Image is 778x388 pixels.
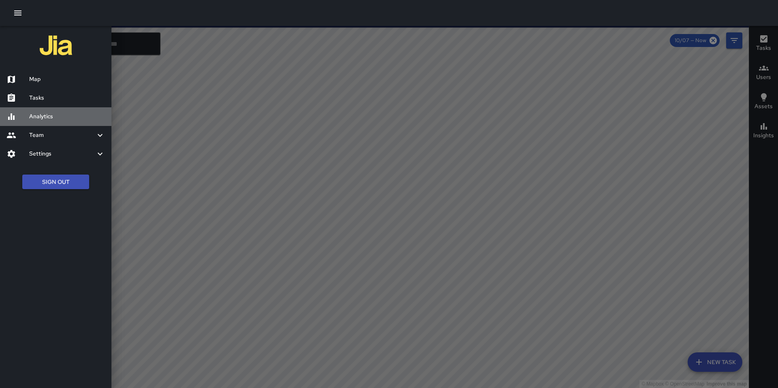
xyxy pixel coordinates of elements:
[22,175,89,190] button: Sign Out
[29,112,105,121] h6: Analytics
[29,75,105,84] h6: Map
[29,149,95,158] h6: Settings
[29,94,105,102] h6: Tasks
[40,29,72,62] img: jia-logo
[29,131,95,140] h6: Team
